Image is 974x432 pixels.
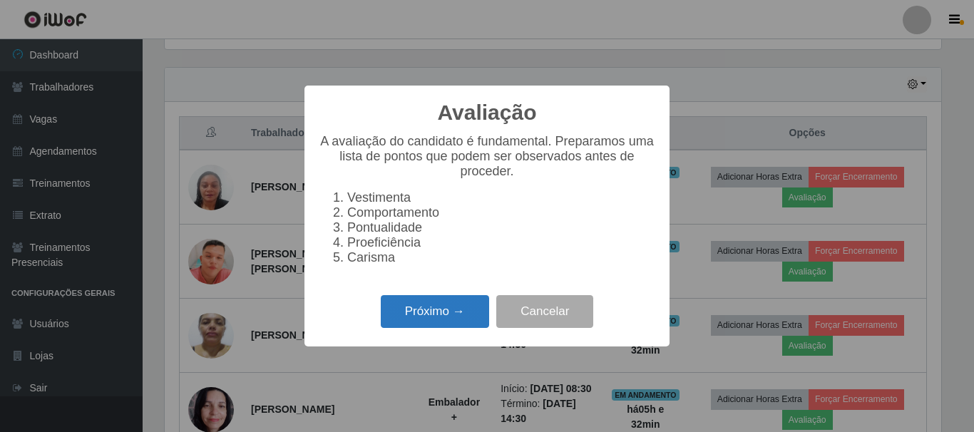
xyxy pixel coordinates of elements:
li: Proeficiência [347,235,655,250]
li: Vestimenta [347,190,655,205]
button: Próximo → [381,295,489,329]
li: Carisma [347,250,655,265]
h2: Avaliação [438,100,537,125]
p: A avaliação do candidato é fundamental. Preparamos uma lista de pontos que podem ser observados a... [319,134,655,179]
button: Cancelar [496,295,593,329]
li: Comportamento [347,205,655,220]
li: Pontualidade [347,220,655,235]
